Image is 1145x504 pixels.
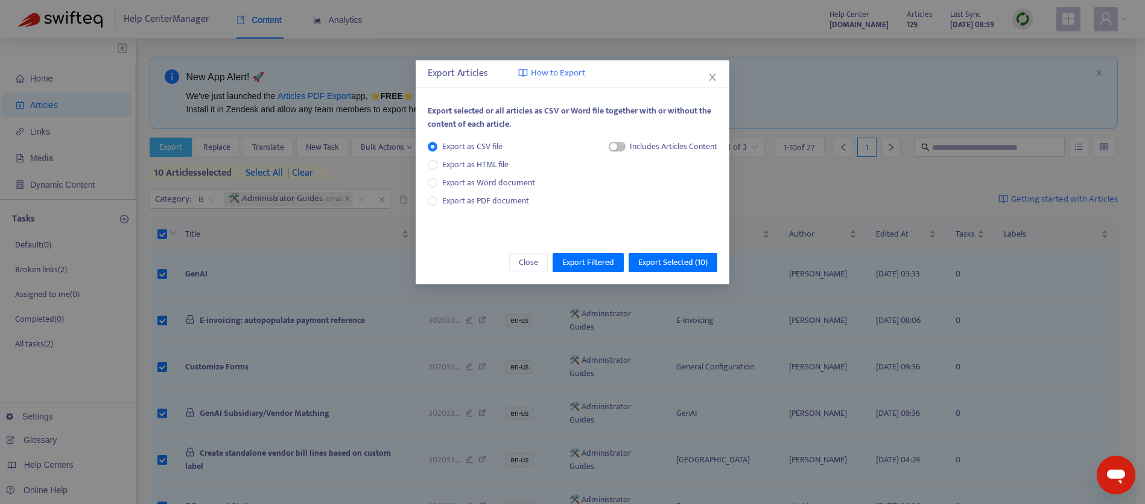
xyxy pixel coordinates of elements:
span: Export as HTML file [437,158,513,171]
span: Export Selected ( 10 ) [638,256,708,269]
iframe: Button to launch messaging window [1097,456,1135,494]
div: Includes Articles Content [630,140,717,153]
span: Export as CSV file [437,140,507,153]
button: Export Selected (10) [629,253,717,272]
button: Close [509,253,548,272]
button: Close [706,71,719,84]
a: How to Export [518,66,585,80]
span: Export as PDF document [442,194,529,208]
span: Export Filtered [562,256,614,269]
span: Close [519,256,538,269]
span: Export selected or all articles as CSV or Word file together with or without the content of each ... [428,104,711,131]
button: Export Filtered [553,253,624,272]
span: close [708,72,717,82]
span: Export as Word document [437,176,540,190]
span: How to Export [531,66,585,80]
div: Export Articles [428,66,717,81]
img: image-link [518,68,528,78]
